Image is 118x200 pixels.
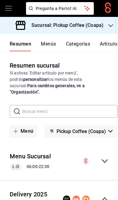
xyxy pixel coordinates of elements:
[41,41,56,51] button: Menús
[44,125,117,138] button: Pickup Coffee (Coapa)
[10,163,51,170] div: 06:00 - 22:30
[10,61,60,70] div: Resumen sucursal
[10,152,51,161] button: Menu Sucursal
[26,2,94,15] button: Pregunta a Parrot AI
[22,105,117,117] input: Buscar menú
[10,70,108,95] div: Si activas ‘Editar artículo por menú’, podrás los menús de esta sucursal.
[10,190,47,199] button: Delivery 2025
[66,41,90,51] button: Categorías
[57,129,106,134] span: Pickup Coffee (Coapa)
[5,5,12,12] button: open drawer
[36,5,84,12] span: Pregunta a Parrot AI
[23,77,48,82] strong: personalizar
[27,22,103,29] h3: Sucursal: Pickup Coffee (Coapa)
[10,41,31,51] button: Resumen
[10,163,21,170] span: L-D
[10,41,118,51] div: navigation tabs
[10,125,37,138] button: Menú
[10,83,85,94] strong: Para cambios generales, ve a “Organización”.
